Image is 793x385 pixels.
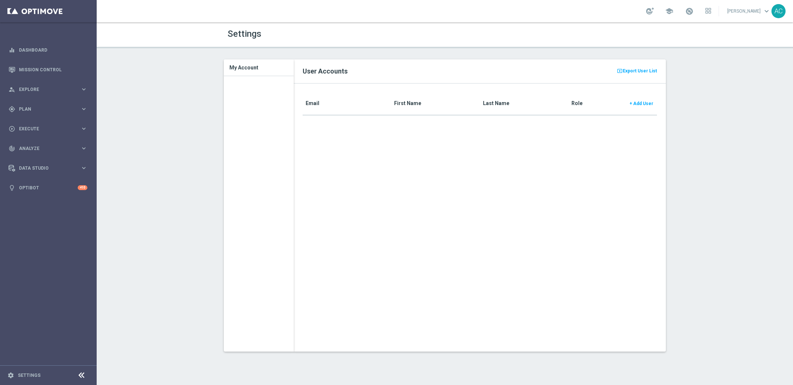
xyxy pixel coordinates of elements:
span: school [665,7,673,15]
div: Data Studio [9,165,80,172]
i: keyboard_arrow_right [80,164,87,172]
i: keyboard_arrow_right [80,86,87,93]
a: Dashboard [19,40,87,60]
a: [PERSON_NAME]keyboard_arrow_down [726,6,771,17]
translate: Role [571,100,583,106]
translate: Email [306,100,319,106]
translate: First Name [394,100,421,106]
i: track_changes [9,145,15,152]
i: keyboard_arrow_right [80,125,87,132]
button: Mission Control [8,67,88,73]
button: person_search Explore keyboard_arrow_right [8,87,88,92]
span: Plan [19,107,80,111]
a: Settings [18,373,41,378]
i: lightbulb [9,185,15,191]
i: equalizer [9,47,15,53]
translate: Last Name [483,100,509,106]
div: AC [771,4,786,18]
span: Analyze [19,146,80,151]
button: lightbulb Optibot +10 [8,185,88,191]
span: keyboard_arrow_down [763,7,771,15]
div: +10 [78,185,87,190]
i: keyboard_arrow_right [80,105,87,112]
span: Explore [19,87,80,92]
div: Analyze [9,145,80,152]
div: Dashboard [9,40,87,60]
div: Explore [9,86,80,93]
div: Optibot [9,178,87,198]
i: play_circle_outline [9,125,15,132]
div: Plan [9,106,80,112]
a: Mission Control [19,60,87,79]
i: present_to_all [617,67,623,75]
h1: Settings [228,29,439,39]
button: gps_fixed Plan keyboard_arrow_right [8,106,88,112]
i: gps_fixed [9,106,15,112]
button: play_circle_outline Execute keyboard_arrow_right [8,126,88,132]
i: person_search [9,86,15,93]
button: equalizer Dashboard [8,47,88,53]
i: keyboard_arrow_right [80,145,87,152]
div: Mission Control [9,60,87,79]
div: Execute [9,125,80,132]
span: Add User [633,101,653,106]
button: track_changes Analyze keyboard_arrow_right [8,146,88,151]
span: Data Studio [19,166,80,170]
span: + [629,101,632,106]
h2: User Accounts [303,67,657,76]
a: Optibot [19,178,78,198]
span: Execute [19,127,80,131]
button: Data Studio keyboard_arrow_right [8,165,88,171]
h3: My Account [229,59,288,76]
span: Export User List [623,66,657,75]
i: settings [7,372,14,379]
